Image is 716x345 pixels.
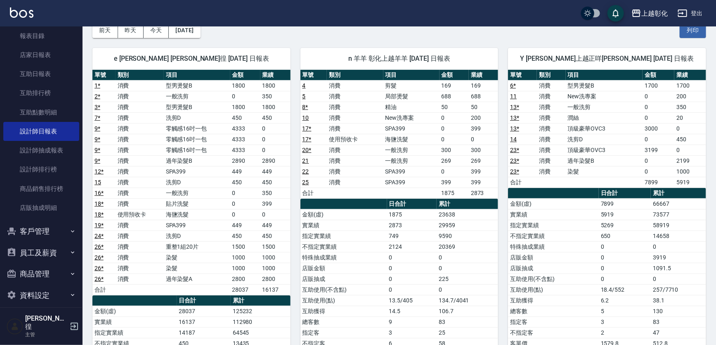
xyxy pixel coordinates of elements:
td: 使用預收卡 [327,134,383,145]
td: 消費 [327,112,383,123]
td: 1000 [260,252,291,263]
td: 450 [230,231,260,241]
td: 精油 [383,102,440,112]
td: 零觸感16吋一包 [164,145,230,155]
td: 0 [440,123,469,134]
p: 主管 [25,331,67,338]
td: 0 [599,263,651,274]
th: 業績 [469,70,498,81]
a: 店販抽成明細 [3,198,79,217]
td: 實業績 [92,316,177,327]
td: 4333 [230,134,260,145]
td: 66667 [651,198,706,209]
td: 257/7710 [651,284,706,295]
td: 5919 [674,177,706,188]
td: 4333 [230,123,260,134]
a: 5 [302,93,306,100]
th: 累計 [437,199,498,209]
a: 互助點數明細 [3,103,79,122]
th: 單號 [92,70,116,81]
td: 0 [440,112,469,123]
td: 頂級豪華OVC3 [566,145,643,155]
td: 0 [674,145,706,155]
td: 消費 [116,252,164,263]
td: 消費 [116,263,164,274]
td: 局部燙髮 [383,91,440,102]
td: 18.4/552 [599,284,651,295]
td: 130 [651,306,706,316]
td: 一般洗剪 [566,102,643,112]
td: 染髮 [164,263,230,274]
td: 過年染髮B [164,155,230,166]
th: 單號 [508,70,537,81]
td: 消費 [116,123,164,134]
button: 昨天 [118,23,144,38]
td: 1000 [230,252,260,263]
th: 項目 [566,70,643,81]
td: 0 [643,166,674,177]
th: 項目 [164,70,230,81]
th: 類別 [116,70,164,81]
img: Logo [10,7,33,18]
td: 消費 [116,155,164,166]
td: 一般洗剪 [164,91,230,102]
td: 1700 [674,80,706,91]
td: 0 [643,91,674,102]
td: 300 [440,145,469,155]
td: 450 [230,112,260,123]
td: 399 [469,177,498,188]
td: 29959 [437,220,498,231]
td: 450 [260,177,291,188]
td: 449 [230,220,260,231]
td: 5 [599,306,651,316]
td: 頂級豪華OVC3 [566,123,643,134]
a: 設計師抽成報表 [3,141,79,160]
td: 洗剪D [164,177,230,188]
td: 合計 [508,177,537,188]
td: 過年染髮B [566,155,643,166]
td: 消費 [116,112,164,123]
td: 0 [387,263,437,274]
td: 實業績 [300,220,387,231]
td: 消費 [537,112,566,123]
td: 1000 [260,263,291,274]
td: 消費 [327,155,383,166]
td: 消費 [116,166,164,177]
td: New洗專案 [383,112,440,123]
td: 消費 [327,102,383,112]
td: 3199 [643,145,674,155]
td: 2890 [260,155,291,166]
th: 金額 [230,70,260,81]
td: 消費 [116,241,164,252]
td: 200 [469,112,498,123]
td: 實業績 [508,209,599,220]
td: 2890 [230,155,260,166]
td: 一般洗剪 [383,155,440,166]
td: 0 [260,134,291,145]
td: 一般洗剪 [383,145,440,155]
td: 指定客 [508,316,599,327]
td: 洗剪D [566,134,643,145]
td: 1500 [230,241,260,252]
td: 不指定實業績 [300,241,387,252]
td: 消費 [116,91,164,102]
td: 0 [599,252,651,263]
td: 型男燙髮B [566,80,643,91]
a: 21 [302,157,309,164]
a: 設計師日報表 [3,122,79,141]
td: 特殊抽成業績 [508,241,599,252]
th: 金額 [440,70,469,81]
a: 店家日報表 [3,45,79,64]
button: 前天 [92,23,118,38]
th: 業績 [674,70,706,81]
td: 1800 [230,80,260,91]
span: Y [PERSON_NAME]上越正咩[PERSON_NAME] [DATE] 日報表 [518,55,696,63]
a: 22 [302,168,309,175]
td: 7899 [643,177,674,188]
td: 一般洗剪 [164,188,230,198]
td: 型男燙髮B [164,80,230,91]
td: 0 [437,263,498,274]
td: 0 [469,134,498,145]
td: 13.5/405 [387,295,437,306]
td: 83 [437,316,498,327]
